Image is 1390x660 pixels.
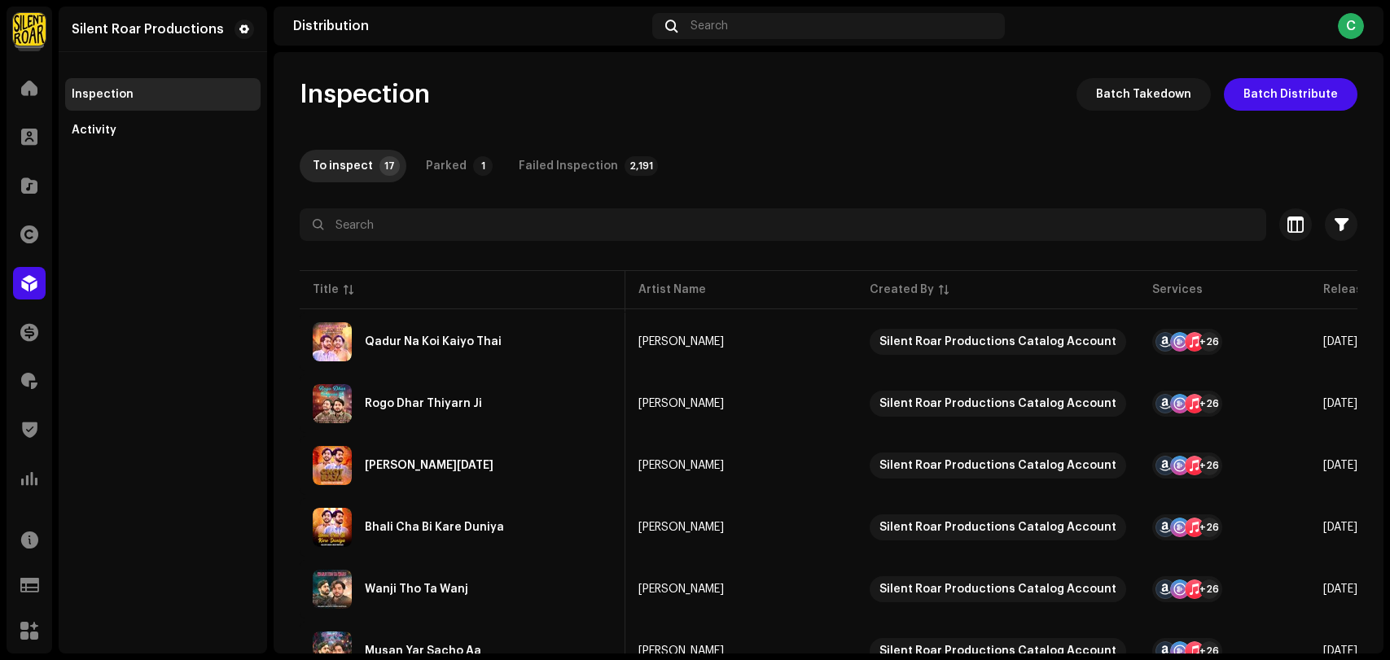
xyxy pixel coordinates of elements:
div: Parked [426,150,467,182]
span: Search [691,20,728,33]
span: May 26, 2025 [1323,398,1357,409]
span: Silent Roar Productions Catalog Account [870,391,1126,417]
span: Kaleem Sagar [638,645,844,657]
div: +26 [1199,332,1219,352]
div: [PERSON_NAME] [638,336,724,347]
span: Apr 15, 2025 [1323,584,1357,595]
div: Activity [72,124,116,137]
div: Silent Roar Productions Catalog Account [879,329,1116,355]
span: Inspection [300,78,430,111]
span: May 14, 2025 [1323,336,1357,347]
span: May 13, 2025 [1323,460,1357,471]
div: Silent Roar Productions Catalog Account [879,391,1116,417]
img: c44fbb4e-c492-4d0d-9acc-504fb146827d [313,322,352,361]
span: Silent Roar Productions Catalog Account [870,514,1126,540]
p-badge: 2,191 [625,156,658,176]
div: Bhali Cha Bi Kare Duniya [365,522,504,533]
div: Silent Roar Productions Catalog Account [879,452,1116,479]
div: +26 [1199,579,1219,599]
p-badge: 17 [379,156,400,176]
p-badge: 1 [473,156,493,176]
div: [PERSON_NAME] [638,522,724,533]
div: Wanji Tho Ta Wanj [365,584,468,595]
div: Musan Yar Sacho Aa [365,645,481,657]
button: Batch Distribute [1224,78,1357,111]
span: Silent Roar Productions Catalog Account [870,329,1126,355]
span: Kaleem Sagar [638,398,844,409]
span: May 13, 2025 [1323,522,1357,533]
div: +26 [1199,456,1219,475]
div: [PERSON_NAME] [638,584,724,595]
div: +26 [1199,518,1219,537]
div: [PERSON_NAME] [638,398,724,409]
div: +26 [1199,394,1219,413]
span: Kaleem Sagar [638,584,844,595]
div: Failed Inspection [519,150,618,182]
div: Silent Roar Productions [72,23,224,36]
span: Apr 15, 2025 [1323,645,1357,657]
div: To inspect [313,150,373,182]
div: Inspection [72,88,134,101]
input: Search [300,208,1266,241]
div: Title [313,282,339,298]
span: Kaleem Sagar [638,522,844,533]
span: Batch Distribute [1243,78,1338,111]
div: [PERSON_NAME] [638,645,724,657]
re-m-nav-item: Activity [65,114,261,146]
div: Rogo Dhar Thiyarn Ji [365,398,482,409]
div: Ghot Raja [365,460,493,471]
span: Batch Takedown [1096,78,1191,111]
span: Silent Roar Productions Catalog Account [870,452,1126,479]
img: f0b2e532-c694-44aa-a0c7-9a99505b2a29 [313,508,352,547]
div: C [1338,13,1364,39]
div: Silent Roar Productions Catalog Account [879,514,1116,540]
span: Kaleem Sagar [638,336,844,347]
div: Created By [870,282,934,298]
div: Silent Roar Productions Catalog Account [879,576,1116,602]
re-m-nav-item: Inspection [65,78,261,111]
img: fcfd72e7-8859-4002-b0df-9a7058150634 [13,13,46,46]
img: 53d1bc2b-837b-4605-b5f4-bef8a6dc6263 [313,570,352,609]
div: Qadur Na Koi Kaiyo Thai [365,336,502,347]
div: [PERSON_NAME] [638,460,724,471]
img: 1aa9dea9-85f7-4e57-ab94-df556101facc [313,446,352,485]
span: Silent Roar Productions Catalog Account [870,576,1126,602]
button: Batch Takedown [1076,78,1211,111]
span: Kaleem Sagar [638,460,844,471]
img: 3e628841-79f5-4edc-9232-a5e5941e79f6 [313,384,352,423]
div: Distribution [293,20,646,33]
